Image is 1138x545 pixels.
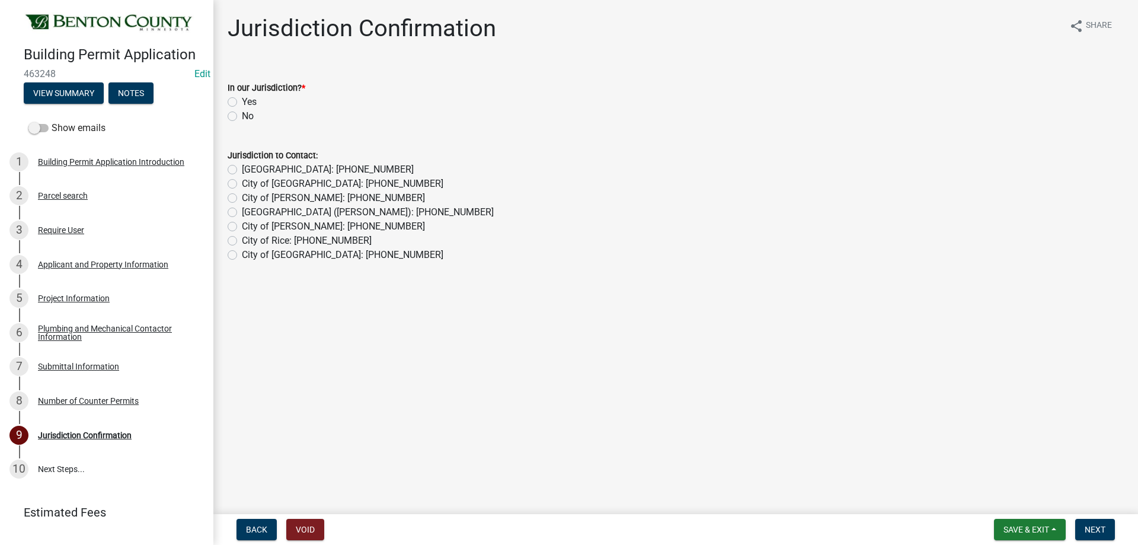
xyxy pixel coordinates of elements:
label: Yes [242,95,257,109]
label: [GEOGRAPHIC_DATA]: [PHONE_NUMBER] [242,162,414,177]
div: 4 [9,255,28,274]
a: Estimated Fees [9,501,194,524]
label: City of [PERSON_NAME]: [PHONE_NUMBER] [242,191,425,205]
div: 2 [9,186,28,205]
div: Project Information [38,294,110,302]
button: Void [286,519,324,540]
wm-modal-confirm: Edit Application Number [194,68,210,79]
div: 7 [9,357,28,376]
label: [GEOGRAPHIC_DATA] ([PERSON_NAME]): [PHONE_NUMBER] [242,205,494,219]
h1: Jurisdiction Confirmation [228,14,496,43]
a: Edit [194,68,210,79]
label: Show emails [28,121,106,135]
button: View Summary [24,82,104,104]
span: Back [246,525,267,534]
label: City of [PERSON_NAME]: [PHONE_NUMBER] [242,219,425,234]
button: Next [1075,519,1115,540]
div: Number of Counter Permits [38,397,139,405]
span: Save & Exit [1003,525,1049,534]
label: In our Jurisdiction? [228,84,305,93]
span: Next [1085,525,1105,534]
div: Building Permit Application Introduction [38,158,184,166]
button: Save & Exit [994,519,1066,540]
img: Benton County, Minnesota [24,12,194,34]
label: Jurisdiction to Contact: [228,152,318,160]
div: Applicant and Property Information [38,260,168,269]
div: 8 [9,391,28,410]
div: Require User [38,226,84,234]
button: Back [236,519,277,540]
i: share [1069,19,1083,33]
div: Plumbing and Mechanical Contactor Information [38,324,194,341]
label: City of Rice: [PHONE_NUMBER] [242,234,372,248]
div: 1 [9,152,28,171]
label: No [242,109,254,123]
label: City of [GEOGRAPHIC_DATA]: [PHONE_NUMBER] [242,177,443,191]
span: 463248 [24,68,190,79]
div: 10 [9,460,28,479]
span: Share [1086,19,1112,33]
h4: Building Permit Application [24,46,204,63]
button: Notes [108,82,154,104]
button: shareShare [1060,14,1121,37]
label: City of [GEOGRAPHIC_DATA]: [PHONE_NUMBER] [242,248,443,262]
div: 9 [9,426,28,445]
div: Submittal Information [38,362,119,371]
wm-modal-confirm: Summary [24,89,104,98]
div: Parcel search [38,192,88,200]
div: 3 [9,221,28,240]
div: 6 [9,323,28,342]
div: 5 [9,289,28,308]
wm-modal-confirm: Notes [108,89,154,98]
div: Jurisdiction Confirmation [38,431,132,439]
